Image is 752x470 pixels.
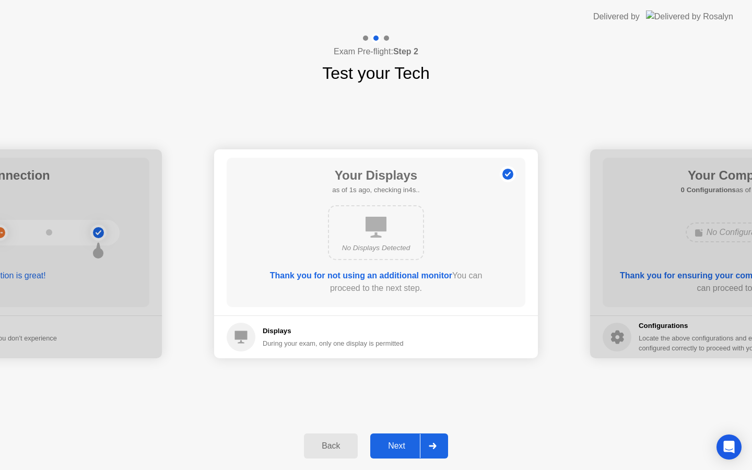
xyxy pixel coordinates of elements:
[322,61,430,86] h1: Test your Tech
[332,166,419,185] h1: Your Displays
[337,243,415,253] div: No Displays Detected
[393,47,418,56] b: Step 2
[304,433,358,459] button: Back
[334,45,418,58] h4: Exam Pre-flight:
[256,269,496,295] div: You can proceed to the next step.
[263,326,404,336] h5: Displays
[716,434,742,460] div: Open Intercom Messenger
[332,185,419,195] h5: as of 1s ago, checking in4s..
[593,10,640,23] div: Delivered by
[646,10,733,22] img: Delivered by Rosalyn
[263,338,404,348] div: During your exam, only one display is permitted
[370,433,448,459] button: Next
[373,441,420,451] div: Next
[270,271,452,280] b: Thank you for not using an additional monitor
[307,441,355,451] div: Back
